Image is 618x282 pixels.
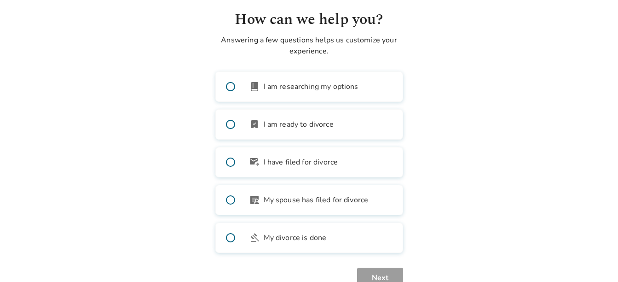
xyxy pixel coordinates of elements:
span: I am ready to divorce [264,119,334,130]
span: outgoing_mail [249,157,260,168]
span: My spouse has filed for divorce [264,194,369,206]
p: Answering a few questions helps us customize your experience. [215,35,403,57]
span: I am researching my options [264,81,358,92]
span: book_2 [249,81,260,92]
span: article_person [249,194,260,206]
span: My divorce is done [264,232,327,243]
h1: How can we help you? [215,9,403,31]
span: gavel [249,232,260,243]
span: I have filed for divorce [264,157,338,168]
span: bookmark_check [249,119,260,130]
